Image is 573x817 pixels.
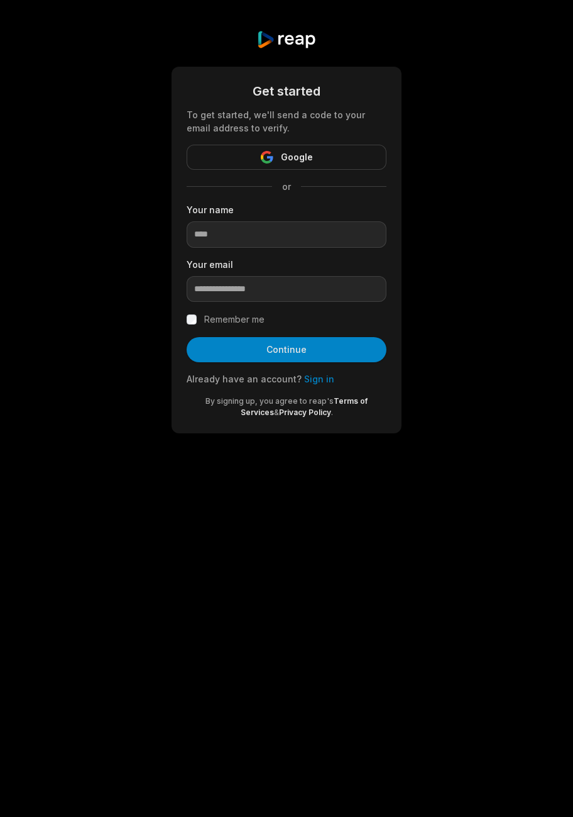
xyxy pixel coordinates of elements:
span: By signing up, you agree to reap's [205,396,334,406]
img: reap [256,30,316,49]
span: or [272,180,301,193]
div: Get started [187,82,386,101]
a: Sign in [304,374,334,384]
label: Your email [187,258,386,271]
label: Your name [187,203,386,216]
span: Google [281,150,313,165]
button: Google [187,145,386,170]
label: Remember me [204,312,265,327]
button: Continue [187,337,386,362]
span: & [274,408,279,417]
div: To get started, we'll send a code to your email address to verify. [187,108,386,135]
a: Privacy Policy [279,408,331,417]
span: Already have an account? [187,374,302,384]
span: . [331,408,333,417]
